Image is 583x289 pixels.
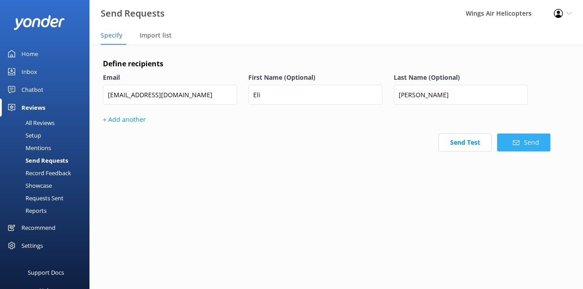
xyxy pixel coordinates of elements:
[140,31,172,40] span: Import list
[21,45,38,63] div: Home
[5,142,51,154] div: Mentions
[101,6,165,21] h3: Send Requests
[497,134,550,151] button: Send
[5,116,89,129] a: All Reviews
[103,85,237,105] input: something@gmail.com
[103,58,550,70] h4: Define recipients
[5,167,89,179] a: Record Feedback
[5,204,47,217] div: Reports
[21,63,37,81] div: Inbox
[438,134,492,151] button: Send Test
[5,179,89,192] a: Showcase
[21,219,55,237] div: Recommend
[5,129,89,142] a: Setup
[5,129,41,142] div: Setup
[5,154,89,167] a: Send Requests
[101,31,123,40] span: Specify
[5,192,89,204] a: Requests Sent
[5,192,64,204] div: Requests Sent
[5,167,71,179] div: Record Feedback
[248,73,383,82] label: First Name (Optional)
[13,15,65,30] img: yonder-white-logo.png
[248,85,383,105] input: First name
[5,116,55,129] div: All Reviews
[21,81,43,99] div: Chatbot
[5,179,52,192] div: Showcase
[394,85,528,105] input: Last name
[21,99,45,116] div: Reviews
[28,263,64,281] div: Support Docs
[21,237,43,254] div: Settings
[103,115,550,125] p: + Add another
[394,73,528,82] label: Last Name (Optional)
[5,142,89,154] a: Mentions
[103,73,237,82] label: Email
[5,204,89,217] a: Reports
[5,154,68,167] div: Send Requests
